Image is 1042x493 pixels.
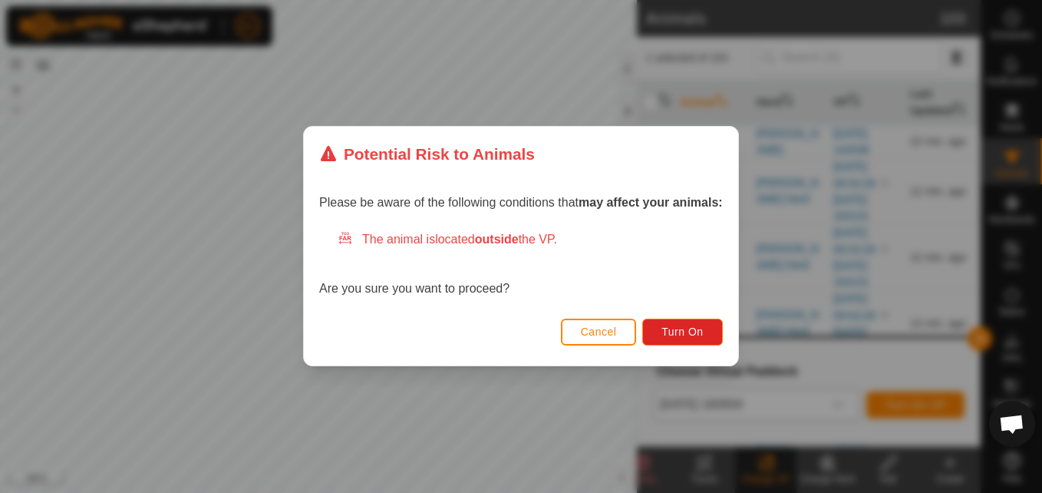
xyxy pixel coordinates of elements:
div: Open chat [989,401,1035,447]
span: Please be aware of the following conditions that [319,197,723,210]
div: Are you sure you want to proceed? [319,231,723,299]
strong: may affect your animals: [579,197,723,210]
span: located the VP. [435,233,557,246]
button: Turn On [643,319,723,346]
strong: outside [475,233,519,246]
div: Potential Risk to Animals [319,142,535,166]
button: Cancel [561,319,637,346]
span: Cancel [581,326,617,339]
div: The animal is [338,231,723,250]
span: Turn On [662,326,704,339]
